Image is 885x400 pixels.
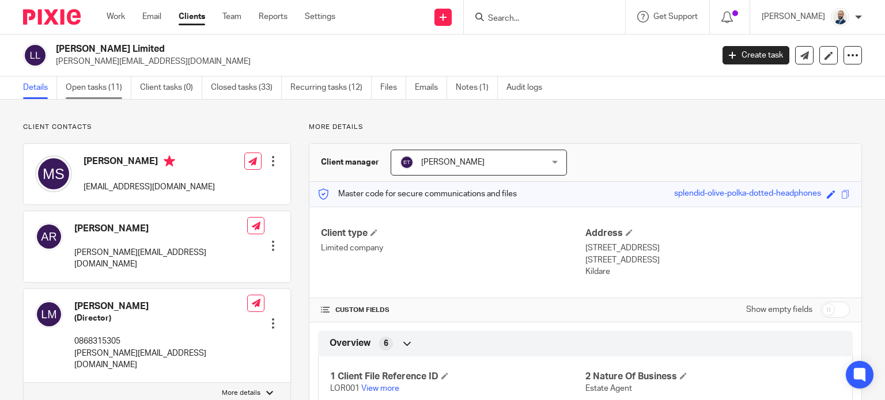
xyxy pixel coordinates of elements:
span: Estate Agent [585,384,632,393]
a: Clients [179,11,205,22]
a: Recurring tasks (12) [290,77,372,99]
a: Settings [305,11,335,22]
a: Open tasks (11) [66,77,131,99]
h4: [PERSON_NAME] [84,155,215,170]
p: [PERSON_NAME][EMAIL_ADDRESS][DOMAIN_NAME] [74,247,247,271]
h4: Client type [321,227,585,239]
p: [PERSON_NAME][EMAIL_ADDRESS][DOMAIN_NAME] [56,56,705,67]
p: [STREET_ADDRESS] [585,254,850,266]
label: Show empty fields [746,304,812,315]
a: Audit logs [506,77,551,99]
span: Get Support [653,13,698,21]
a: Work [107,11,125,22]
p: [PERSON_NAME][EMAIL_ADDRESS][DOMAIN_NAME] [74,348,247,371]
a: Client tasks (0) [140,77,202,99]
a: Reports [259,11,288,22]
a: Emails [415,77,447,99]
a: Files [380,77,406,99]
h4: [PERSON_NAME] [74,223,247,235]
span: 6 [384,338,388,349]
input: Search [487,14,591,24]
p: [EMAIL_ADDRESS][DOMAIN_NAME] [84,181,215,193]
span: LOR001 [330,384,360,393]
a: Details [23,77,57,99]
h3: Client manager [321,157,379,168]
p: 0868315305 [74,336,247,347]
h4: 1 Client File Reference ID [330,371,585,383]
h4: 2 Nature Of Business [585,371,841,383]
p: [PERSON_NAME] [762,11,825,22]
h4: CUSTOM FIELDS [321,306,585,315]
p: [STREET_ADDRESS] [585,242,850,254]
a: Email [142,11,161,22]
p: Limited company [321,242,585,254]
div: splendid-olive-polka-dotted-headphones [674,188,821,201]
p: Kildare [585,266,850,277]
p: More details [309,123,862,132]
a: Create task [723,46,789,64]
img: svg%3E [23,43,47,67]
i: Primary [164,155,175,167]
span: Overview [330,337,370,349]
a: Team [222,11,241,22]
img: svg%3E [35,155,72,192]
img: svg%3E [400,155,414,169]
img: svg%3E [35,223,63,250]
p: More details [222,388,260,398]
h2: [PERSON_NAME] Limited [56,43,576,55]
p: Client contacts [23,123,291,132]
a: Notes (1) [456,77,498,99]
h5: (Director) [74,313,247,324]
h4: [PERSON_NAME] [74,300,247,313]
img: svg%3E [35,300,63,328]
img: Mark%20LI%20profiler.png [831,8,849,26]
a: Closed tasks (33) [211,77,282,99]
a: View more [361,384,399,393]
span: [PERSON_NAME] [421,158,485,166]
img: Pixie [23,9,81,25]
p: Master code for secure communications and files [318,188,517,200]
h4: Address [585,227,850,239]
